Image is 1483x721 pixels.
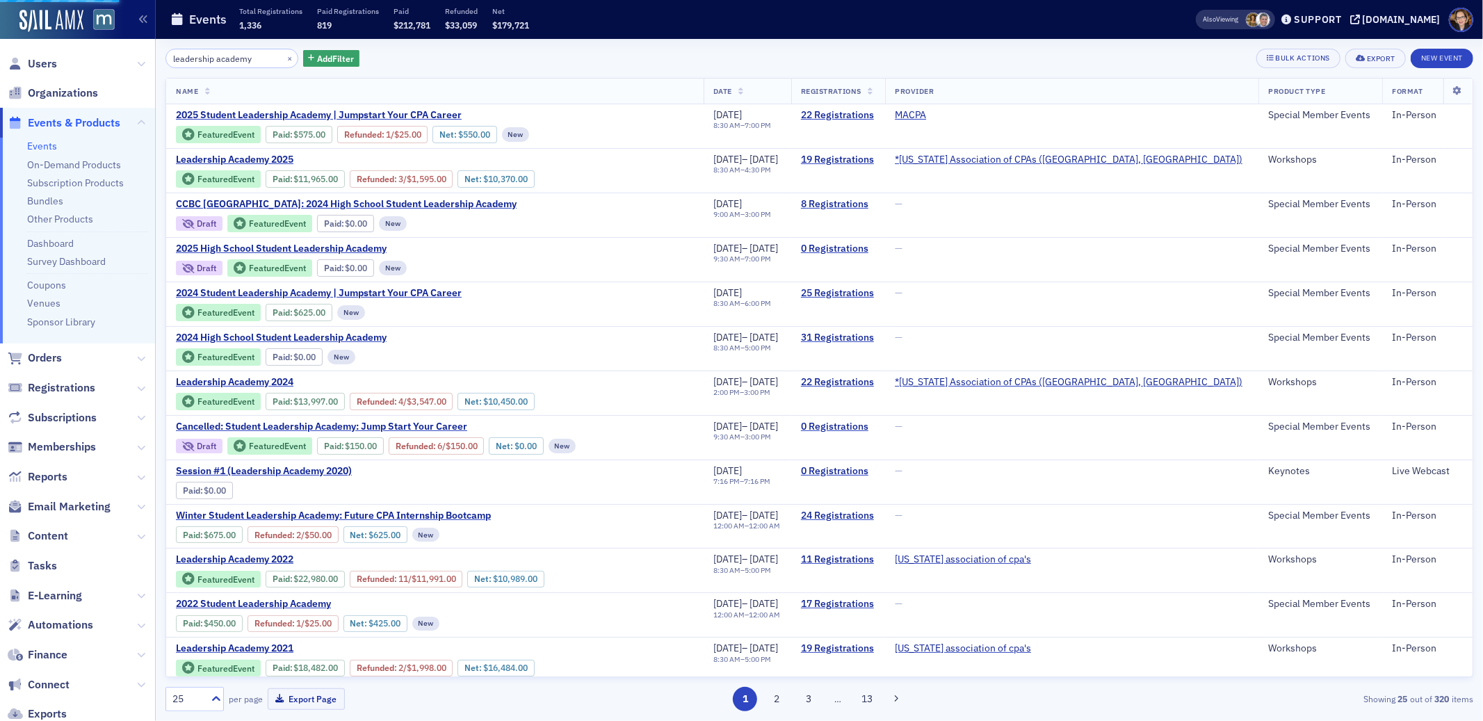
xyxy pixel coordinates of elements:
span: Reports [28,469,67,485]
div: Featured Event [176,304,261,321]
time: 3:00 PM [745,432,771,441]
span: Viewing [1204,15,1239,24]
a: Paid [183,530,200,540]
div: Paid: 27 - $57500 [266,126,332,143]
time: 7:00 PM [745,120,771,130]
span: Winter Student Leadership Academy: Future CPA Internship Bootcamp [176,510,491,522]
span: 2022 Student Leadership Academy [176,598,410,610]
a: Venues [27,297,60,309]
a: 25 Registrations [801,287,875,300]
div: Net: $0 [489,437,543,454]
a: MACPA [895,109,926,122]
span: $150.00 [345,441,377,451]
h1: Events [189,11,227,28]
div: Special Member Events [1268,243,1372,255]
time: 7:00 PM [745,254,771,264]
button: × [284,51,296,64]
div: Draft [176,261,222,275]
span: [DATE] [749,420,778,432]
div: In-Person [1392,109,1463,122]
div: Also [1204,15,1217,24]
span: [DATE] [749,375,778,388]
span: $10,450.00 [483,396,528,407]
a: Tasks [8,558,57,574]
div: – [713,165,779,175]
span: $179,721 [492,19,529,31]
label: per page [229,692,263,705]
div: New [337,305,365,319]
div: Paid: 0 - $0 [317,259,374,276]
span: Events & Products [28,115,120,131]
img: SailAMX [19,10,83,32]
a: Paid [273,352,290,362]
span: $11,965.00 [293,174,338,184]
div: Net: $55000 [432,126,496,143]
div: New [549,439,576,453]
div: Featured Event [227,437,312,455]
input: Search… [165,49,298,68]
a: Coupons [27,279,66,291]
div: Draft [176,216,222,231]
span: $25.00 [394,129,421,140]
time: 3:00 PM [745,209,771,219]
a: Paid [273,396,290,407]
a: Memberships [8,439,96,455]
time: 8:30 AM [713,298,740,308]
span: Users [28,56,57,72]
button: 1 [733,687,757,711]
a: Leadership Academy 2022 [176,553,653,566]
span: Net : [464,174,483,184]
span: 2025 High School Student Leadership Academy [176,243,410,255]
div: Featured Event [197,398,254,405]
a: 2024 High School Student Leadership Academy [176,332,473,344]
div: Special Member Events [1268,332,1372,344]
div: Net: $1045000 [457,393,534,410]
span: Registrations [801,86,861,96]
a: Paid [324,218,341,229]
div: – [713,121,771,130]
time: 9:00 AM [713,209,740,219]
time: 8:30 AM [713,343,740,353]
div: – [713,376,779,389]
a: Paid [273,174,290,184]
div: – [713,154,779,166]
a: Leadership Academy 2021 [176,642,643,655]
div: Featured Event [176,393,261,410]
a: 2022 Student Leadership Academy [176,598,549,610]
span: MACPA [895,109,982,122]
a: Refunded [344,129,382,140]
span: Date [713,86,732,96]
button: Export Page [268,688,345,710]
a: 22 Registrations [801,109,875,122]
div: Featured Event [249,264,306,272]
div: Export [1367,55,1395,63]
span: : [273,352,294,362]
span: Registrations [28,380,95,396]
span: : [324,218,346,229]
span: [DATE] [713,375,742,388]
div: – [713,432,779,441]
a: Organizations [8,86,98,101]
a: On-Demand Products [27,159,121,171]
span: 2025 Student Leadership Academy | Jumpstart Your CPA Career [176,109,462,122]
a: 19 Registrations [801,642,875,655]
a: Refunded [396,441,433,451]
div: New [502,127,530,141]
a: Events & Products [8,115,120,131]
span: — [895,197,902,210]
span: Leadership Academy 2021 [176,642,410,655]
div: Draft [176,439,222,453]
span: Net : [496,441,514,451]
a: 11 Registrations [801,553,875,566]
span: Add Filter [317,52,354,65]
a: Bundles [27,195,63,207]
div: – [713,254,779,264]
a: Paid [273,129,290,140]
span: [DATE] [749,242,778,254]
div: Refunded: 29 - $1196500 [350,170,453,187]
a: Paid [273,574,290,584]
span: Orders [28,350,62,366]
a: [US_STATE] association of cpa's [895,642,1031,655]
a: New Event [1411,51,1473,63]
span: [DATE] [749,153,778,165]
